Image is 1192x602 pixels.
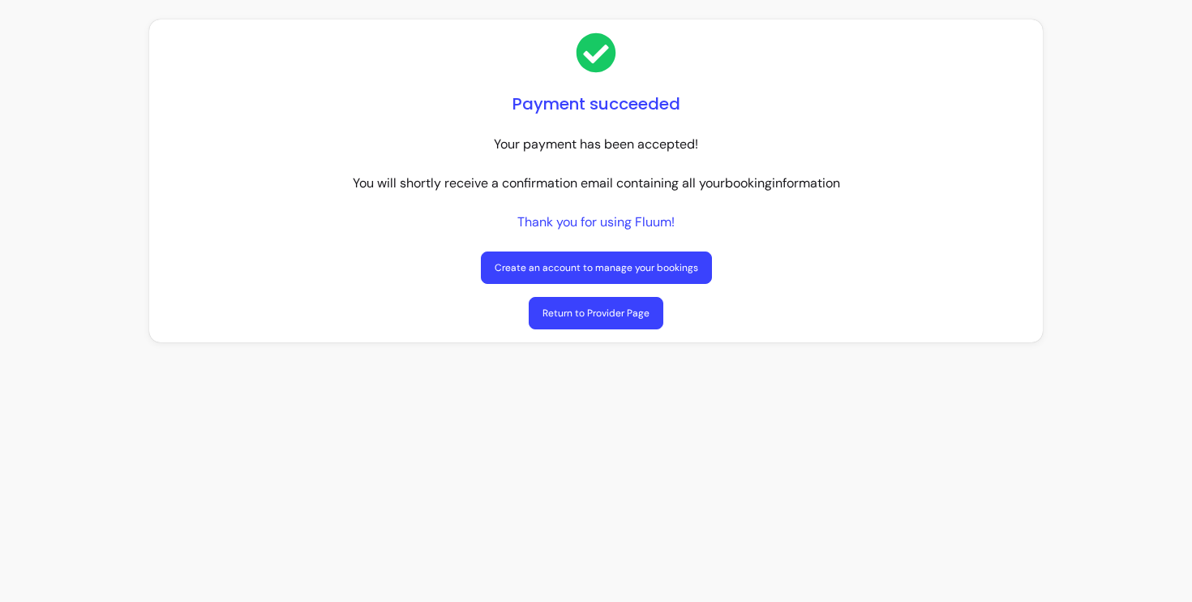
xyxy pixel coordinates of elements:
p: Your payment has been accepted! [494,135,698,154]
h1: Payment succeeded [512,92,680,115]
p: You will shortly receive a confirmation email containing all your booking information [353,174,840,193]
a: Create an account to manage your bookings [481,252,712,284]
p: Thank you for using Fluum! [517,213,675,232]
a: Return to Provider Page [529,297,663,329]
